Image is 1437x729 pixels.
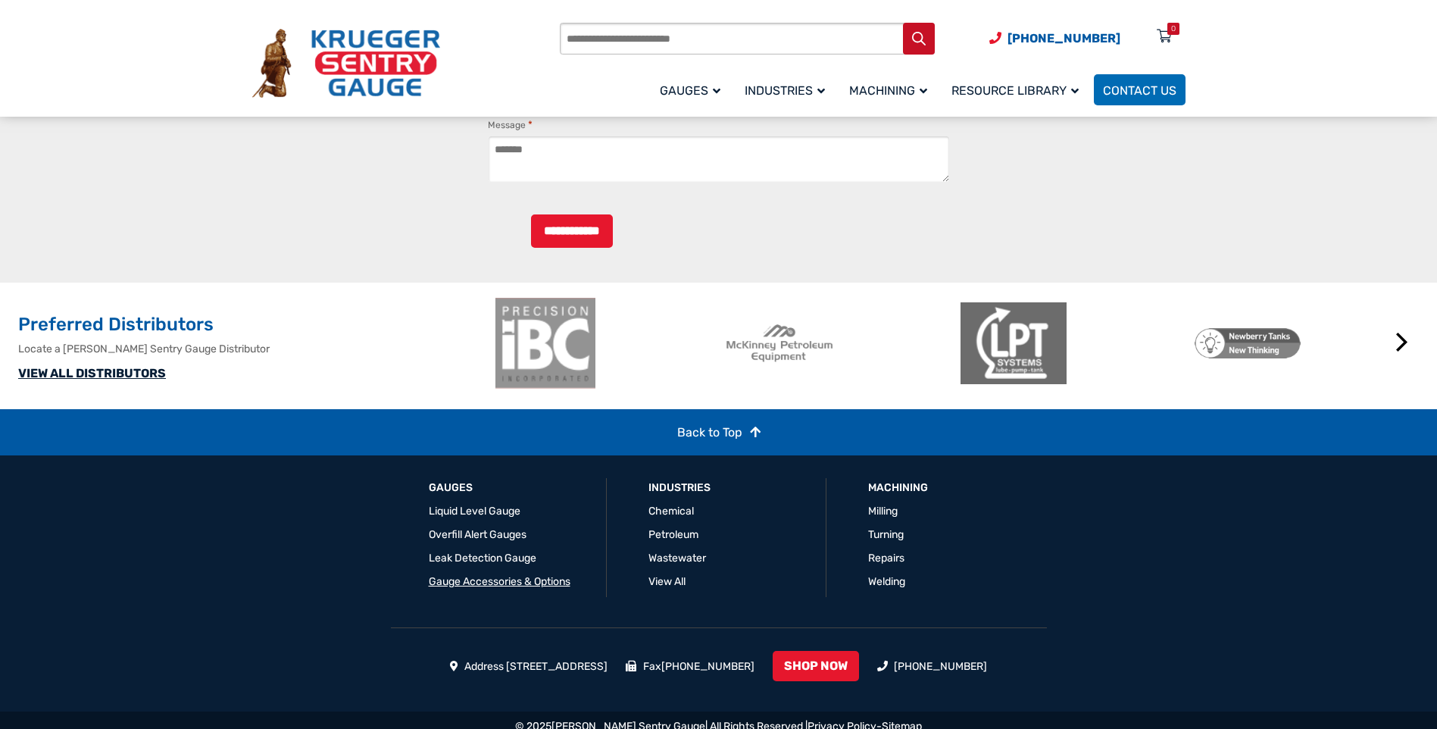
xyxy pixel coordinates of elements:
img: Newberry Tanks [1195,298,1301,389]
a: VIEW ALL DISTRIBUTORS [18,366,166,380]
button: 1 of 2 [922,398,937,413]
a: Milling [868,505,898,518]
label: Message [488,117,533,133]
button: 2 of 2 [945,398,960,413]
a: Repairs [868,552,904,565]
button: 3 of 2 [967,398,982,413]
a: Petroleum [648,528,698,541]
li: Fax [626,659,754,674]
a: View All [648,575,686,588]
a: Turning [868,528,904,541]
a: Gauges [651,72,736,108]
a: Leak Detection Gauge [429,552,536,565]
a: Welding [868,575,905,588]
span: Resource Library [951,83,1079,98]
a: Industries [736,72,840,108]
span: Industries [745,83,825,98]
img: McKinney Petroleum Equipment [726,298,833,389]
a: Overfill Alert Gauges [429,528,526,541]
a: Machining [840,72,942,108]
img: LPT [961,298,1067,389]
img: ibc-logo [492,298,598,389]
a: SHOP NOW [773,651,859,681]
a: Contact Us [1094,74,1186,105]
p: Locate a [PERSON_NAME] Sentry Gauge Distributor [18,341,485,357]
a: [PHONE_NUMBER] [894,660,987,673]
a: Liquid Level Gauge [429,505,520,518]
a: Wastewater [648,552,706,565]
img: Krueger Sentry Gauge [252,29,440,99]
a: GAUGES [429,480,473,496]
button: Next [1387,327,1417,358]
a: Phone Number (920) 434-8860 [989,29,1120,48]
li: Address [STREET_ADDRESS] [450,659,608,674]
span: Machining [849,83,927,98]
a: Industries [648,480,711,496]
a: Gauge Accessories & Options [429,575,570,588]
span: [PHONE_NUMBER] [1007,31,1120,45]
span: Contact Us [1103,83,1176,98]
span: Gauges [660,83,720,98]
a: Resource Library [942,72,1094,108]
a: Machining [868,480,928,496]
h2: Preferred Distributors [18,313,485,337]
div: 0 [1171,23,1176,35]
a: Chemical [648,505,694,518]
